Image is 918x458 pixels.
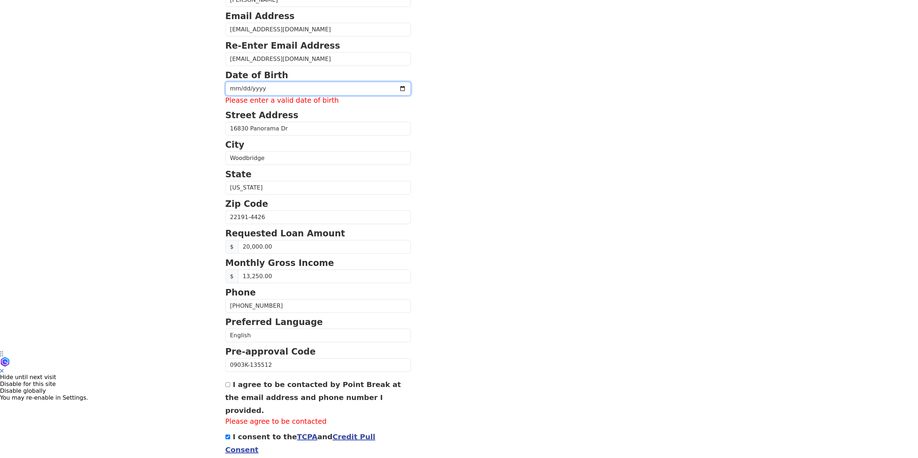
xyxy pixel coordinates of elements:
[225,288,256,298] strong: Phone
[225,228,345,239] strong: Requested Loan Amount
[238,240,411,254] input: Requested Loan Amount
[225,95,411,106] label: Please enter a valid date of birth
[225,122,411,135] input: Street Address
[225,240,238,254] span: $
[225,41,340,51] strong: Re-Enter Email Address
[225,432,375,454] a: Credit Pull Consent
[225,317,323,327] strong: Preferred Language
[225,417,411,427] label: Please agree to be contacted
[225,140,245,150] strong: City
[225,210,411,224] input: Zip Code
[225,347,316,357] strong: Pre-approval Code
[225,169,252,179] strong: State
[225,23,411,36] input: Email Address
[225,432,375,454] label: I consent to the and
[225,299,411,313] input: Phone
[225,380,401,415] label: I agree to be contacted by Point Break at the email address and phone number I provided.
[225,270,238,283] span: $
[225,199,268,209] strong: Zip Code
[238,270,411,283] input: Monthly Gross Income
[297,432,317,441] a: TCPA
[225,151,411,165] input: City
[225,257,411,270] p: Monthly Gross Income
[225,52,411,66] input: Re-Enter Email Address
[225,70,288,80] strong: Date of Birth
[225,11,295,21] strong: Email Address
[225,358,411,372] input: Pre-approval Code
[225,110,299,120] strong: Street Address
